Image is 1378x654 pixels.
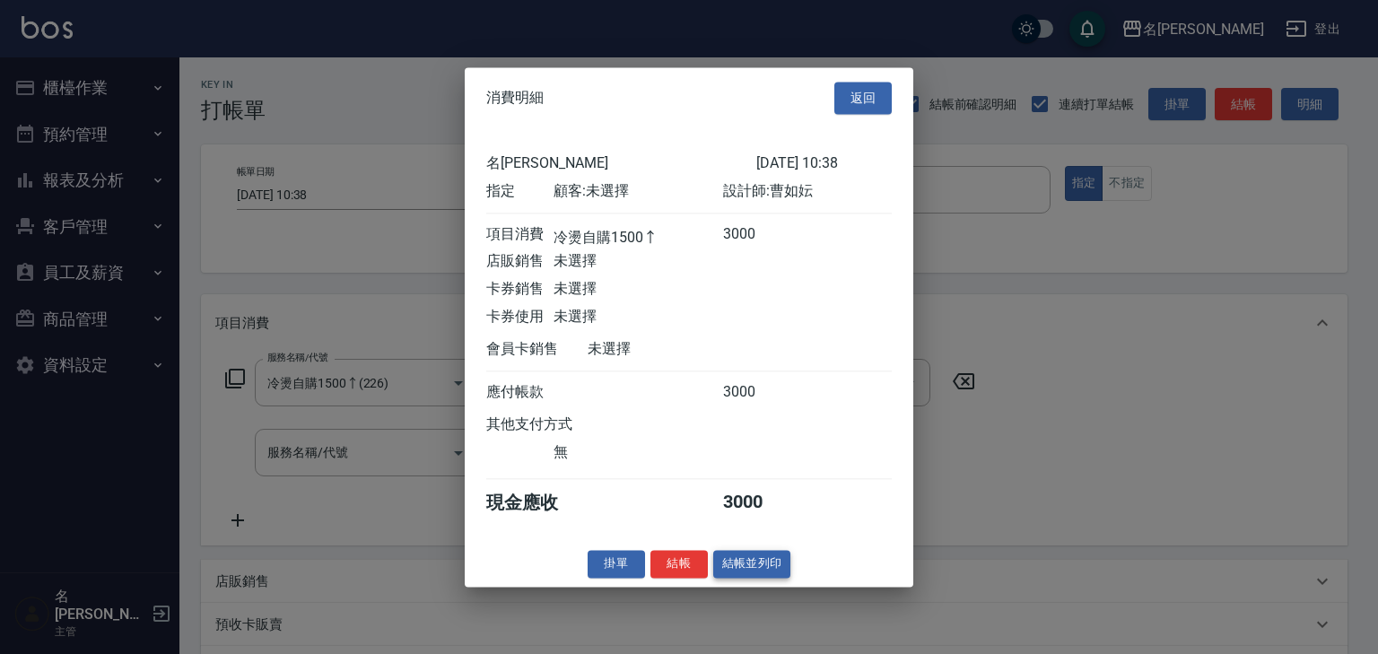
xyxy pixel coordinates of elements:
div: [DATE] 10:38 [756,154,892,173]
button: 結帳並列印 [713,550,791,578]
span: 消費明細 [486,89,544,107]
div: 店販銷售 [486,252,554,271]
div: 名[PERSON_NAME] [486,154,756,173]
div: 設計師: 曹如妘 [723,182,892,201]
div: 3000 [723,225,790,248]
button: 返回 [834,82,892,115]
div: 3000 [723,491,790,515]
div: 會員卡銷售 [486,340,588,359]
div: 3000 [723,383,790,402]
div: 未選擇 [554,252,722,271]
div: 指定 [486,182,554,201]
div: 未選擇 [554,280,722,299]
button: 掛單 [588,550,645,578]
button: 結帳 [650,550,708,578]
div: 無 [554,443,722,462]
div: 未選擇 [554,308,722,327]
div: 其他支付方式 [486,415,622,434]
div: 卡券銷售 [486,280,554,299]
div: 冷燙自購1500↑ [554,225,722,248]
div: 卡券使用 [486,308,554,327]
div: 項目消費 [486,225,554,248]
div: 現金應收 [486,491,588,515]
div: 未選擇 [588,340,756,359]
div: 顧客: 未選擇 [554,182,722,201]
div: 應付帳款 [486,383,554,402]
